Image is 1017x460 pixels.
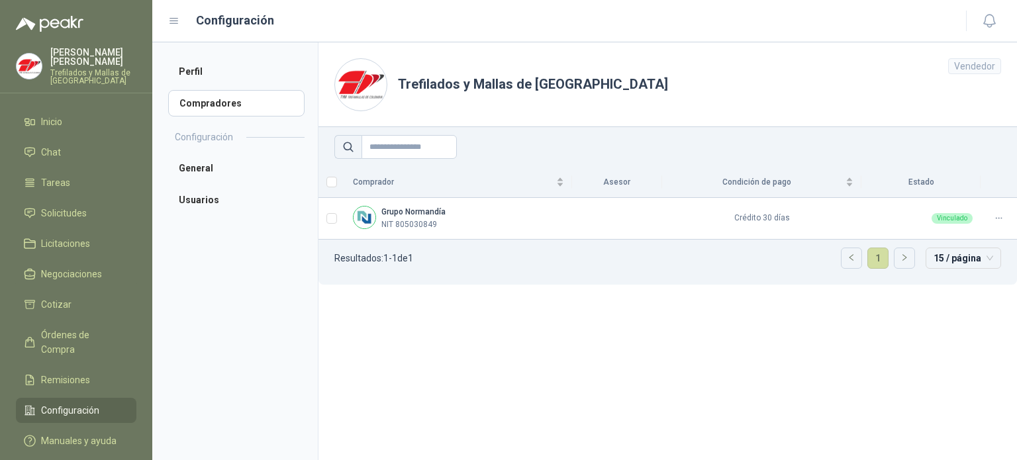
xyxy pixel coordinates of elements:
span: Inicio [41,115,62,129]
img: Logo peakr [16,16,83,32]
a: Inicio [16,109,136,134]
a: Cotizar [16,292,136,317]
img: Company Logo [335,59,387,111]
a: Chat [16,140,136,165]
a: Manuales y ayuda [16,428,136,453]
span: Cotizar [41,297,72,312]
a: Solicitudes [16,201,136,226]
th: Condición de pago [662,167,861,198]
th: Asesor [572,167,662,198]
span: Licitaciones [41,236,90,251]
span: 15 / página [934,248,993,268]
a: Perfil [168,58,305,85]
span: Chat [41,145,61,160]
b: Grupo Normandía [381,207,446,216]
a: Remisiones [16,367,136,392]
span: Comprador [353,176,554,189]
a: Negociaciones [16,261,136,287]
span: Órdenes de Compra [41,328,124,357]
p: NIT 805030849 [381,218,437,231]
span: Solicitudes [41,206,87,220]
th: Estado [861,167,981,198]
span: left [847,253,855,261]
span: Negociaciones [41,267,102,281]
span: Condición de pago [670,176,843,189]
button: left [842,248,861,268]
h2: Configuración [175,130,233,144]
span: right [900,253,908,261]
span: Manuales y ayuda [41,434,117,448]
p: [PERSON_NAME] [PERSON_NAME] [50,48,136,66]
a: 1 [868,248,888,268]
span: Tareas [41,175,70,190]
a: Licitaciones [16,231,136,256]
li: Página anterior [841,248,862,269]
h1: Trefilados y Mallas de [GEOGRAPHIC_DATA] [398,74,668,95]
th: Comprador [345,167,572,198]
a: Configuración [16,398,136,423]
li: Página siguiente [894,248,915,269]
div: Vinculado [932,213,973,224]
span: Remisiones [41,373,90,387]
a: Usuarios [168,187,305,213]
li: 1 [867,248,889,269]
img: Company Logo [354,207,375,228]
a: Órdenes de Compra [16,322,136,362]
img: Company Logo [17,54,42,79]
span: Configuración [41,403,99,418]
h1: Configuración [196,11,274,30]
p: Resultados: 1 - 1 de 1 [334,253,413,263]
button: right [895,248,914,268]
div: tamaño de página [926,248,1001,269]
a: Compradores [168,90,305,116]
div: Vendedor [948,58,1001,74]
td: Crédito 30 días [662,198,861,240]
a: General [168,155,305,181]
a: Tareas [16,170,136,195]
p: Trefilados y Mallas de [GEOGRAPHIC_DATA] [50,69,136,85]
